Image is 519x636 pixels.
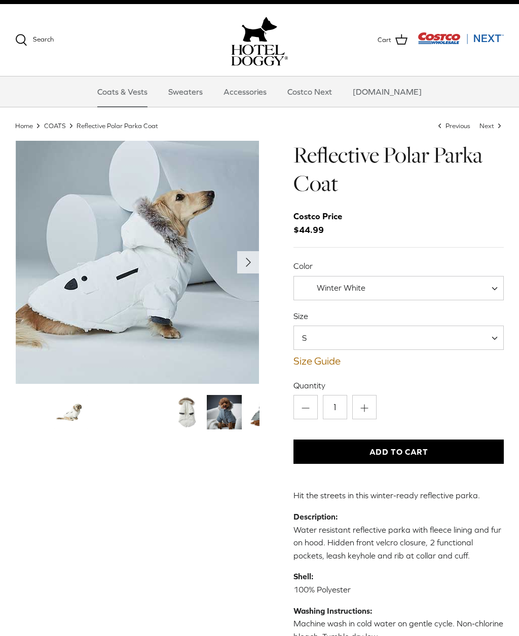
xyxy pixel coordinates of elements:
[479,122,504,130] a: Next
[293,276,504,301] span: Winter White
[344,77,431,107] a: [DOMAIN_NAME]
[293,511,504,563] p: Water resistant reflective parka with fleece lining and fur on hood. Hidden front velcro closure,...
[293,607,372,616] strong: Washing Instructions:
[44,122,66,130] a: COATS
[242,15,277,45] img: hoteldoggy.com
[15,141,259,384] a: Show Gallery
[169,395,204,430] a: Thumbnail Link
[317,284,365,293] span: Winter White
[293,440,504,464] button: Add to Cart
[446,122,470,130] span: Previous
[479,122,494,130] span: Next
[293,355,504,368] a: Size Guide
[214,77,276,107] a: Accessories
[294,283,386,294] span: Winter White
[15,395,50,430] a: Thumbnail Link
[293,572,313,581] strong: Shell:
[130,395,165,430] a: Thumbnail Link
[293,571,504,597] p: 100% Polyester
[293,512,338,522] strong: Description:
[378,35,391,46] span: Cart
[323,395,347,420] input: Quantity
[207,395,242,430] a: Thumbnail Link
[15,122,504,131] nav: Breadcrumbs
[15,34,54,47] a: Search
[33,36,54,44] span: Search
[15,122,33,130] a: Home
[293,210,352,237] span: $44.99
[92,395,127,430] a: Thumbnail Link
[418,39,504,47] a: Visit Costco Next
[54,395,89,430] a: Thumbnail Link
[293,326,504,350] span: S
[88,77,157,107] a: Coats & Vests
[294,333,327,344] span: S
[293,380,504,391] label: Quantity
[231,15,288,66] a: hoteldoggy.com hoteldoggycom
[77,122,158,130] a: Reflective Polar Parka Coat
[293,141,504,198] h1: Reflective Polar Parka Coat
[293,210,342,224] div: Costco Price
[278,77,341,107] a: Costco Next
[378,34,407,47] a: Cart
[245,395,280,430] a: Thumbnail Link
[293,490,504,503] p: Hit the streets in this winter-ready reflective parka.
[237,252,259,274] button: Next
[159,77,212,107] a: Sweaters
[293,311,504,322] label: Size
[436,122,472,130] a: Previous
[418,32,504,45] img: Costco Next
[293,261,504,272] label: Color
[231,45,288,66] img: hoteldoggycom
